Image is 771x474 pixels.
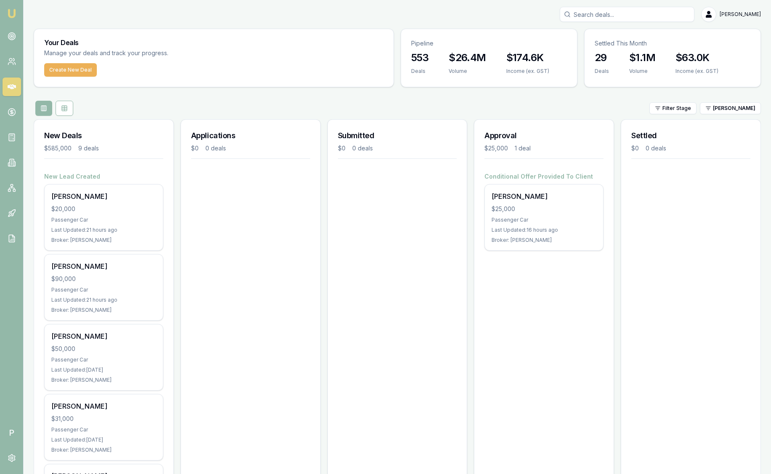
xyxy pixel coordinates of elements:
h3: New Deals [44,130,163,142]
div: 0 deals [646,144,666,153]
div: Broker: [PERSON_NAME] [51,447,156,453]
h3: Your Deals [44,39,383,46]
h3: Applications [191,130,310,142]
div: 9 deals [78,144,99,153]
h3: Approval [484,130,604,142]
div: 1 deal [515,144,531,153]
div: $0 [191,144,199,153]
div: [PERSON_NAME] [51,401,156,411]
div: $31,000 [51,415,156,423]
h3: Submitted [338,130,457,142]
div: Passenger Car [51,426,156,433]
p: Settled This Month [595,39,750,48]
div: $0 [631,144,639,153]
button: Create New Deal [44,63,97,77]
h3: 553 [411,51,428,64]
div: $0 [338,144,346,153]
div: Income (ex. GST) [675,68,718,75]
div: Broker: [PERSON_NAME] [51,307,156,313]
div: Last Updated: 21 hours ago [51,227,156,233]
div: Broker: [PERSON_NAME] [51,237,156,244]
h4: Conditional Offer Provided To Client [484,172,604,181]
div: $90,000 [51,275,156,283]
button: [PERSON_NAME] [700,102,761,114]
div: Last Updated: [DATE] [51,437,156,443]
div: Deals [411,68,428,75]
div: [PERSON_NAME] [51,331,156,341]
div: Volume [449,68,486,75]
div: 0 deals [205,144,226,153]
h3: Settled [631,130,750,142]
span: Filter Stage [662,105,691,112]
h3: $26.4M [449,51,486,64]
div: Income (ex. GST) [506,68,549,75]
p: Pipeline [411,39,567,48]
div: Volume [629,68,655,75]
div: Last Updated: [DATE] [51,367,156,373]
div: $50,000 [51,345,156,353]
h4: New Lead Created [44,172,163,181]
button: Filter Stage [649,102,697,114]
div: 0 deals [352,144,373,153]
input: Search deals [560,7,694,22]
div: Broker: [PERSON_NAME] [51,377,156,383]
div: $20,000 [51,205,156,213]
div: [PERSON_NAME] [492,191,596,201]
div: Last Updated: 21 hours ago [51,297,156,303]
span: [PERSON_NAME] [713,105,755,112]
p: Manage your deals and track your progress. [44,48,260,58]
div: $585,000 [44,144,72,153]
div: $25,000 [492,205,596,213]
div: Broker: [PERSON_NAME] [492,237,596,244]
h3: $63.0K [675,51,718,64]
span: [PERSON_NAME] [720,11,761,18]
div: [PERSON_NAME] [51,261,156,271]
div: Passenger Car [51,217,156,223]
h3: 29 [595,51,609,64]
div: Last Updated: 16 hours ago [492,227,596,233]
div: $25,000 [484,144,508,153]
h3: $1.1M [629,51,655,64]
h3: $174.6K [506,51,549,64]
div: Passenger Car [51,287,156,293]
img: emu-icon-u.png [7,8,17,19]
div: Deals [595,68,609,75]
div: Passenger Car [51,356,156,363]
div: Passenger Car [492,217,596,223]
div: [PERSON_NAME] [51,191,156,201]
span: P [3,423,21,442]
